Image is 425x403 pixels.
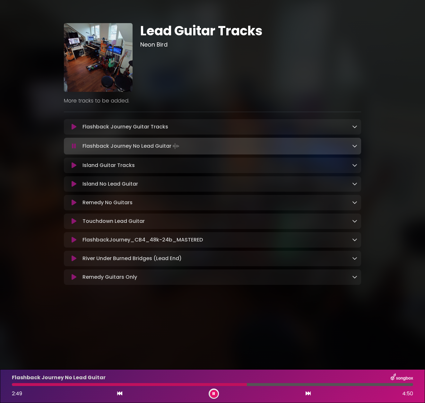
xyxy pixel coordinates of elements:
[64,23,133,92] img: rmArDJfHT6qm0tY6uTOw
[64,97,361,105] p: More tracks to be added.
[82,180,138,188] p: Island No Lead Guitar
[82,273,137,281] p: Remedy Guitars Only
[140,41,361,48] h3: Neon Bird
[171,142,180,151] img: waveform4.gif
[82,236,203,244] p: FlashbackJourney_CB4_48k-24b_MASTERED
[82,199,133,206] p: Remedy No Guitars
[140,23,361,39] h1: Lead Guitar Tracks
[82,123,168,131] p: Flashback Journey Guitar Tracks
[82,162,135,169] p: Island Guitar Tracks
[82,142,180,151] p: Flashback Journey No Lead Guitar
[82,255,182,262] p: River Under Burned Bridges (Lead End)
[82,217,145,225] p: Touchdown Lead Guitar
